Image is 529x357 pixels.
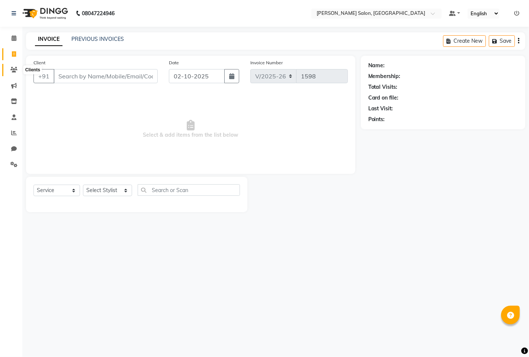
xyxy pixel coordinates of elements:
[54,69,158,83] input: Search by Name/Mobile/Email/Code
[33,69,54,83] button: +91
[33,92,348,166] span: Select & add items from the list below
[368,94,399,102] div: Card on file:
[35,33,62,46] a: INVOICE
[33,59,45,66] label: Client
[82,3,115,24] b: 08047224946
[368,62,385,69] div: Name:
[368,116,385,123] div: Points:
[250,59,283,66] label: Invoice Number
[368,83,398,91] div: Total Visits:
[489,35,515,47] button: Save
[169,59,179,66] label: Date
[368,105,393,113] div: Last Visit:
[19,3,70,24] img: logo
[71,36,124,42] a: PREVIOUS INVOICES
[443,35,486,47] button: Create New
[368,72,401,80] div: Membership:
[23,66,42,75] div: Clients
[138,184,240,196] input: Search or Scan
